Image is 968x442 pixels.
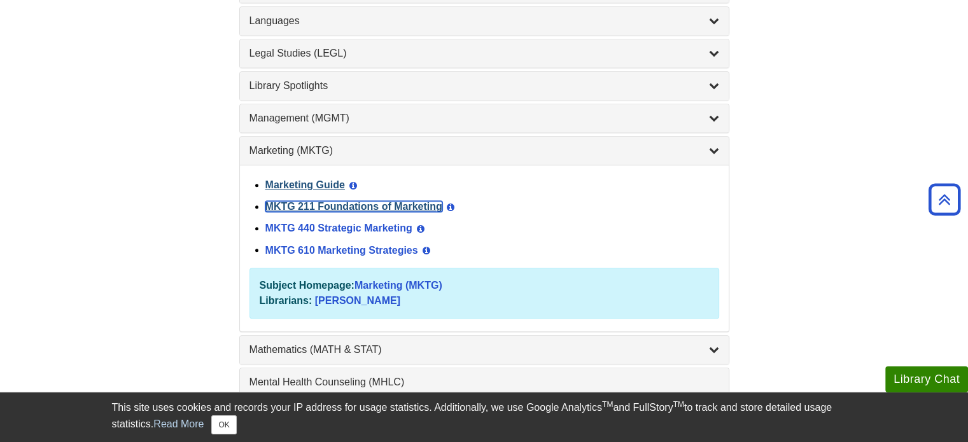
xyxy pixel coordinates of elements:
[885,366,968,392] button: Library Chat
[924,191,965,208] a: Back to Top
[249,13,719,29] a: Languages
[153,418,204,429] a: Read More
[315,295,400,306] a: [PERSON_NAME]
[265,223,412,233] a: MKTG 440 Strategic Marketing
[265,244,418,255] a: MKTG 610 Marketing Strategies
[265,179,345,190] a: Marketing Guide
[354,280,442,291] a: Marketing (MKTG)
[249,78,719,93] a: Library Spotlights
[602,400,613,409] sup: TM
[240,165,729,331] div: Marketing (MKTG)
[249,46,719,61] a: Legal Studies (LEGL)
[673,400,684,409] sup: TM
[265,201,442,212] a: MKTG 211 Foundations of Marketing
[260,280,354,291] strong: Subject Homepage:
[112,400,857,434] div: This site uses cookies and records your IP address for usage statistics. Additionally, we use Goo...
[260,295,312,306] strong: Librarians:
[249,375,719,390] a: Mental Health Counseling (MHLC)
[249,111,719,126] a: Management (MGMT)
[249,143,719,158] a: Marketing (MKTG)
[211,415,236,434] button: Close
[249,342,719,357] a: Mathematics (MATH & STAT)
